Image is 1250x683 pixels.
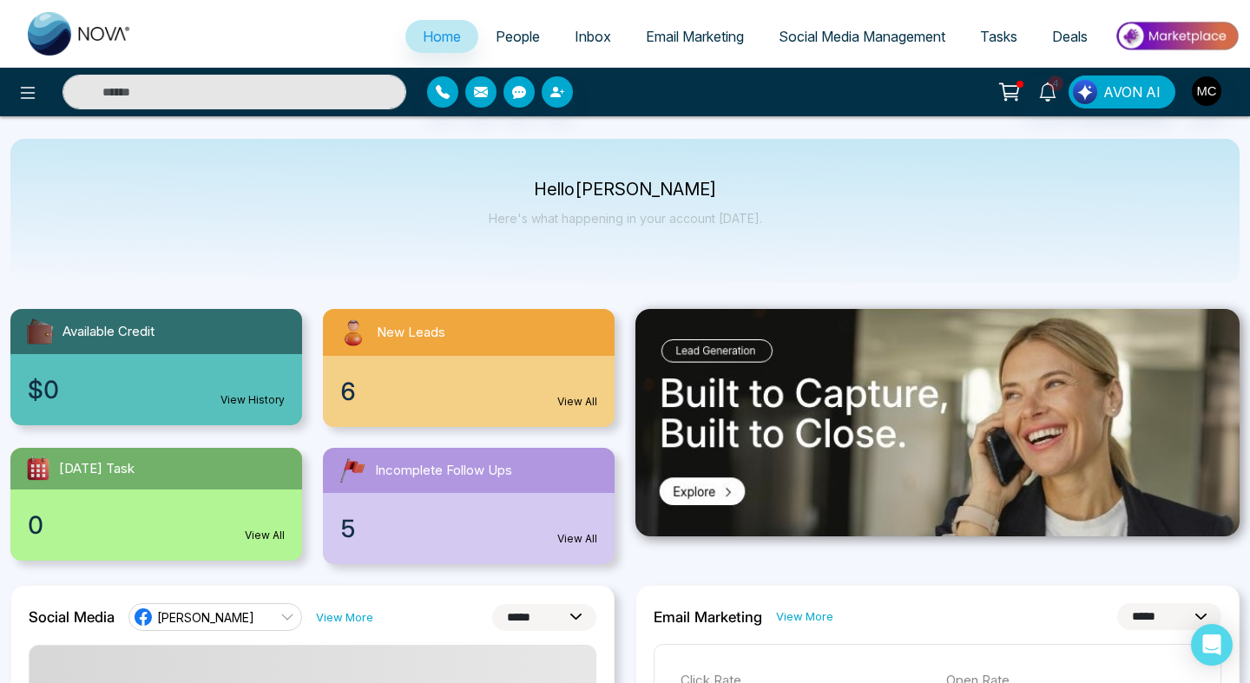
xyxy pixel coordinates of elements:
p: Here's what happening in your account [DATE]. [489,211,762,226]
span: Available Credit [62,322,155,342]
div: Open Intercom Messenger [1191,624,1233,666]
a: View All [557,394,597,410]
span: New Leads [377,323,445,343]
a: People [478,20,557,53]
span: Deals [1052,28,1088,45]
a: Deals [1035,20,1105,53]
span: [DATE] Task [59,459,135,479]
a: Inbox [557,20,628,53]
span: Inbox [575,28,611,45]
a: 4 [1027,76,1069,106]
a: Incomplete Follow Ups5View All [312,448,625,564]
h2: Social Media [29,608,115,626]
img: Lead Flow [1073,80,1097,104]
a: Email Marketing [628,20,761,53]
img: Market-place.gif [1114,16,1240,56]
a: Home [405,20,478,53]
button: AVON AI [1069,76,1175,108]
span: Home [423,28,461,45]
a: View All [557,531,597,547]
a: Social Media Management [761,20,963,53]
h2: Email Marketing [654,608,762,626]
span: [PERSON_NAME] [157,609,254,626]
img: availableCredit.svg [24,316,56,347]
a: View More [776,608,833,625]
span: $0 [28,371,59,408]
span: AVON AI [1103,82,1161,102]
span: 6 [340,373,356,410]
img: todayTask.svg [24,455,52,483]
span: Email Marketing [646,28,744,45]
p: Hello [PERSON_NAME] [489,182,762,197]
a: New Leads6View All [312,309,625,427]
a: View History [220,392,285,408]
img: Nova CRM Logo [28,12,132,56]
img: newLeads.svg [337,316,370,349]
img: . [635,309,1240,536]
a: View All [245,528,285,543]
img: User Avatar [1192,76,1221,106]
a: Tasks [963,20,1035,53]
span: 5 [340,510,356,547]
span: Incomplete Follow Ups [375,461,512,481]
img: followUps.svg [337,455,368,486]
span: Tasks [980,28,1017,45]
a: View More [316,609,373,626]
span: People [496,28,540,45]
span: Social Media Management [779,28,945,45]
span: 0 [28,507,43,543]
span: 4 [1048,76,1063,91]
